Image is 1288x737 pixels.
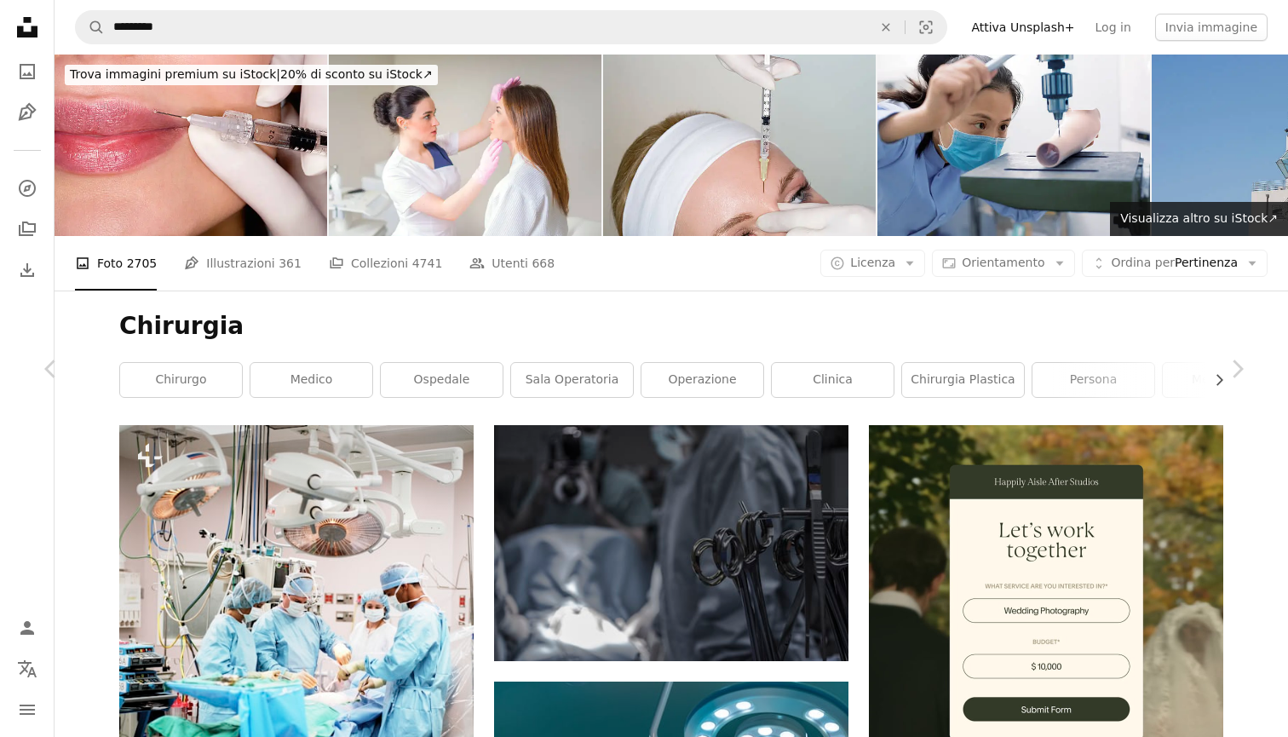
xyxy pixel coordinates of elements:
[494,535,848,550] a: forbici chirurgiche grigie vicino ai medici in sala operatoria
[603,55,876,236] img: Donna avendo neurotossina di iniezione
[1120,211,1278,225] span: Visualizza altro su iStock ↗
[329,55,601,236] img: Cosmeticista professionista che esamina la pelle del viso della ragazza in clinica di cosmetologi...
[10,212,44,246] a: Collezioni
[75,10,947,44] form: Trova visual in tutto il sito
[119,311,1223,342] h1: Chirurgia
[412,254,443,273] span: 4741
[10,652,44,686] button: Lingua
[65,65,438,85] div: 20% di sconto su iStock ↗
[867,11,905,43] button: Elimina
[250,363,372,397] a: medico
[511,363,633,397] a: sala operatoria
[1110,202,1288,236] a: Visualizza altro su iStock↗
[820,250,925,277] button: Licenza
[1032,363,1154,397] a: persona
[329,236,442,291] a: Collezioni 4741
[70,67,280,81] span: Trova immagini premium su iStock |
[10,55,44,89] a: Foto
[532,254,555,273] span: 668
[10,693,44,727] button: Menu
[850,256,895,269] span: Licenza
[962,256,1044,269] span: Orientamento
[120,363,242,397] a: chirurgo
[1186,287,1288,451] a: Avanti
[1112,256,1175,269] span: Ordina per
[932,250,1074,277] button: Orientamento
[961,14,1084,41] a: Attiva Unsplash+
[641,363,763,397] a: operazione
[55,55,448,95] a: Trova immagini premium su iStock|20% di sconto su iStock↗
[1082,250,1268,277] button: Ordina perPertinenza
[76,11,105,43] button: Cerca su Unsplash
[184,236,302,291] a: Illustrazioni 361
[10,171,44,205] a: Esplora
[119,632,474,648] a: un gruppo di medici che eseguono interventi chirurgici in un ospedale
[279,254,302,273] span: 361
[906,11,946,43] button: Ricerca visiva
[772,363,894,397] a: clinica
[55,55,327,236] img: Donna avendo iniezione di collagene
[10,95,44,130] a: Illustrazioni
[381,363,503,397] a: Ospedale
[1163,363,1285,397] a: medicinale
[469,236,555,291] a: Utenti 668
[1085,14,1141,41] a: Log in
[10,611,44,645] a: Accedi / Registrati
[1112,255,1238,272] span: Pertinenza
[10,253,44,287] a: Cronologia download
[494,425,848,661] img: forbici chirurgiche grigie vicino ai medici in sala operatoria
[1155,14,1268,41] button: Invia immagine
[902,363,1024,397] a: chirurgia plastica
[877,55,1150,236] img: Lavoratore utilizza una macchina di perforazione per elaborare una protesi alla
